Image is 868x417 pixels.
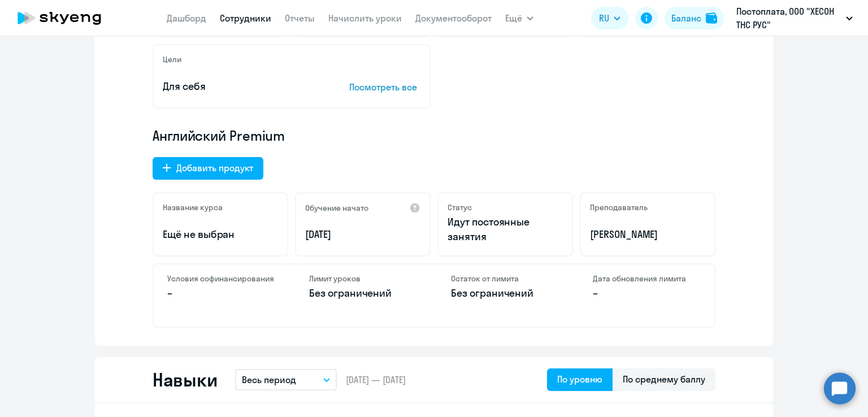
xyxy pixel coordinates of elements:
button: Постоплата, ООО "ХЕСОН ТНС РУС" [731,5,858,32]
p: [DATE] [305,227,420,242]
p: Постоплата, ООО "ХЕСОН ТНС РУС" [736,5,841,32]
h2: Навыки [153,368,217,391]
button: Добавить продукт [153,157,263,180]
p: Идут постоянные занятия [448,215,563,244]
button: Ещё [505,7,533,29]
h4: Дата обновления лимита [593,273,701,284]
div: По уровню [557,372,602,386]
div: Баланс [671,11,701,25]
p: Ещё не выбран [163,227,278,242]
span: RU [599,11,609,25]
div: По среднему баллу [623,372,705,386]
h5: Название курса [163,202,223,212]
h5: Обучение начато [305,203,368,213]
p: Без ограничений [451,286,559,301]
span: Английский Premium [153,127,285,145]
span: Ещё [505,11,522,25]
p: Для себя [163,79,314,94]
h5: Преподаватель [590,202,648,212]
p: Без ограничений [309,286,417,301]
p: Весь период [242,373,296,386]
a: Отчеты [285,12,315,24]
p: – [167,286,275,301]
h5: Цели [163,54,181,64]
img: balance [706,12,717,24]
button: RU [591,7,628,29]
span: [DATE] — [DATE] [346,373,406,386]
button: Весь период [235,369,337,390]
p: [PERSON_NAME] [590,227,705,242]
a: Начислить уроки [328,12,402,24]
p: – [593,286,701,301]
h4: Условия софинансирования [167,273,275,284]
h5: Статус [448,202,472,212]
button: Балансbalance [665,7,724,29]
p: Посмотреть все [349,80,420,94]
a: Сотрудники [220,12,271,24]
h4: Остаток от лимита [451,273,559,284]
a: Дашборд [167,12,206,24]
a: Документооборот [415,12,492,24]
h4: Лимит уроков [309,273,417,284]
div: Добавить продукт [176,161,253,175]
